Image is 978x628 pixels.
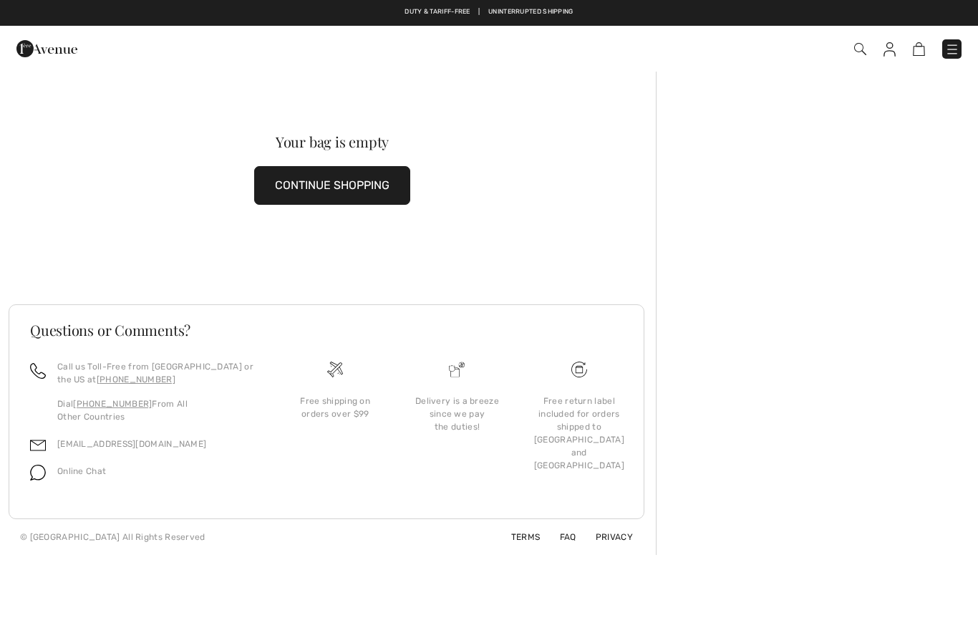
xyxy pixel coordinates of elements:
[20,531,205,544] div: © [GEOGRAPHIC_DATA] All Rights Reserved
[254,166,410,205] button: CONTINUE SHOPPING
[30,323,623,337] h3: Questions or Comments?
[30,465,46,480] img: chat
[286,395,384,420] div: Free shipping on orders over $99
[945,42,959,57] img: Menu
[571,362,587,377] img: Free shipping on orders over $99
[407,395,506,433] div: Delivery is a breeze since we pay the duties!
[16,41,77,54] a: 1ère Avenue
[578,532,633,542] a: Privacy
[57,397,257,423] p: Dial From All Other Countries
[30,363,46,379] img: call
[57,439,206,449] a: [EMAIL_ADDRESS][DOMAIN_NAME]
[41,135,624,149] div: Your bag is empty
[16,34,77,63] img: 1ère Avenue
[73,399,152,409] a: [PHONE_NUMBER]
[449,362,465,377] img: Delivery is a breeze since we pay the duties!
[854,43,866,55] img: Search
[543,532,576,542] a: FAQ
[30,438,46,453] img: email
[494,532,541,542] a: Terms
[883,42,896,57] img: My Info
[327,362,343,377] img: Free shipping on orders over $99
[913,42,925,56] img: Shopping Bag
[57,360,257,386] p: Call us Toll-Free from [GEOGRAPHIC_DATA] or the US at
[57,466,106,476] span: Online Chat
[97,375,175,385] a: [PHONE_NUMBER]
[530,395,629,472] div: Free return label included for orders shipped to [GEOGRAPHIC_DATA] and [GEOGRAPHIC_DATA]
